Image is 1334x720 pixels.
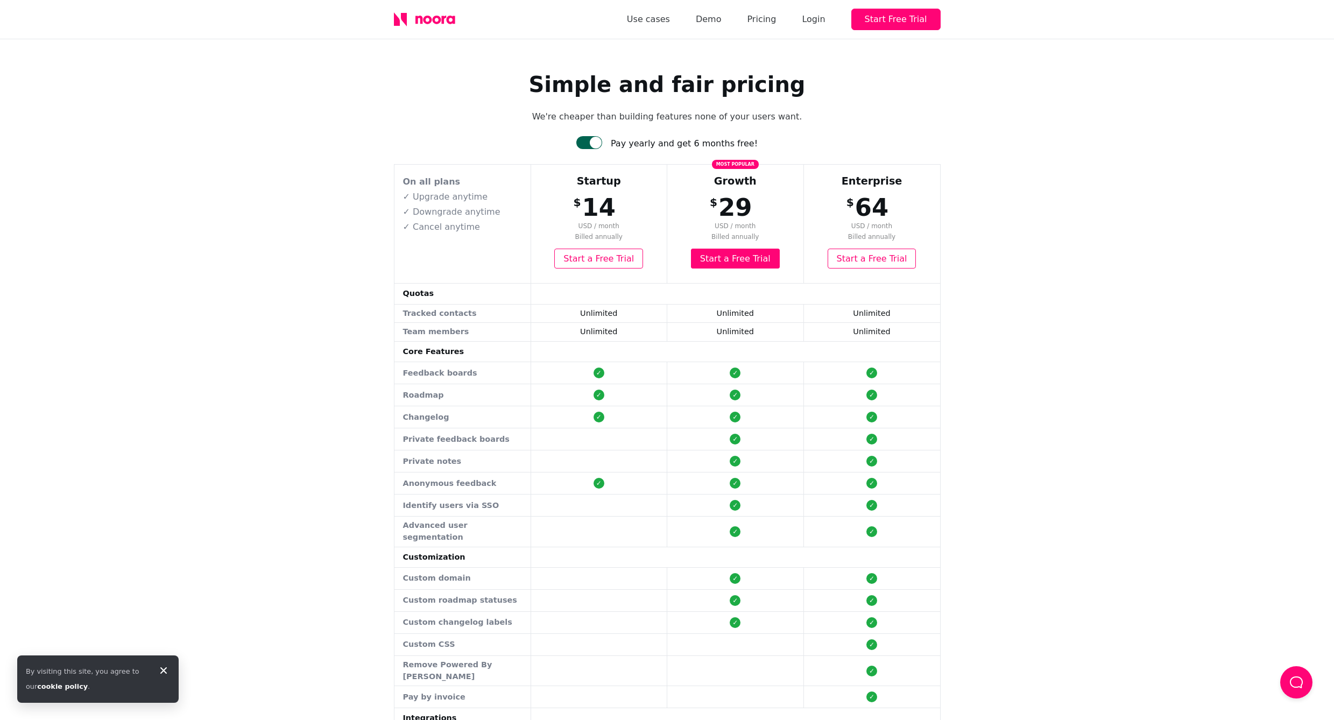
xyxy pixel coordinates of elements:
span: USD / month [668,221,803,231]
p: ✓ Upgrade anytime [403,190,522,203]
a: Pricing [747,12,776,27]
div: ✓ [866,456,877,467]
div: ✓ [594,478,604,489]
div: Login [802,12,825,27]
a: Start a Free Trial [828,249,916,269]
span: $ [846,194,854,210]
a: cookie policy [37,682,88,690]
div: ✓ [866,639,877,650]
div: ✓ [866,573,877,584]
button: Start Free Trial [851,9,941,30]
div: ✓ [866,500,877,511]
td: Pay by invoice [394,686,531,708]
div: ✓ [730,595,740,606]
td: Custom CSS [394,634,531,656]
div: ✓ [594,412,604,422]
span: 64 [855,193,888,222]
div: Growth [668,174,803,189]
td: Feedback boards [394,362,531,384]
a: Start a Free Trial [554,249,643,269]
p: ✓ Cancel anytime [403,221,522,234]
h1: Simple and fair pricing [394,72,941,97]
td: Private notes [394,450,531,472]
td: Unlimited [667,304,804,323]
span: $ [574,194,581,210]
div: ✓ [866,368,877,378]
div: ✓ [730,412,740,422]
div: Pay yearly and get 6 months free! [611,136,758,151]
div: ✓ [866,526,877,537]
div: ✓ [730,478,740,489]
td: Private feedback boards [394,428,531,450]
td: Remove Powered By [PERSON_NAME] [394,656,531,686]
td: Unlimited [531,323,667,342]
div: ✓ [730,573,740,584]
p: We're cheaper than building features none of your users want. [394,110,941,123]
td: Anonymous feedback [394,472,531,495]
div: ✓ [866,666,877,676]
div: ✓ [866,478,877,489]
a: Use cases [627,12,670,27]
div: ✓ [730,390,740,400]
span: $ [710,194,717,210]
td: Advanced user segmentation [394,517,531,547]
div: ✓ [866,595,877,606]
div: Startup [532,174,667,189]
span: 29 [718,193,752,222]
div: ✓ [730,434,740,444]
span: Billed annually [668,232,803,242]
div: ✓ [730,617,740,628]
td: Identify users via SSO [394,495,531,517]
a: Start a Free Trial [691,249,780,269]
strong: On all plans [403,177,461,187]
span: 14 [582,193,616,222]
p: ✓ Downgrade anytime [403,206,522,218]
div: Enterprise [804,174,940,189]
td: Unlimited [531,304,667,323]
div: ✓ [594,368,604,378]
td: Core Features [394,341,531,362]
div: By visiting this site, you agree to our . [26,664,149,694]
td: Unlimited [667,323,804,342]
td: Unlimited [803,304,940,323]
td: Quotas [394,283,531,304]
td: Team members [394,323,531,342]
td: Unlimited [803,323,940,342]
div: ✓ [866,412,877,422]
td: Custom roadmap statuses [394,590,531,612]
td: Customization [394,547,531,568]
div: ✓ [866,390,877,400]
button: Load Chat [1280,666,1312,698]
td: Custom changelog labels [394,612,531,634]
div: ✓ [866,434,877,444]
span: Billed annually [532,232,667,242]
span: Most popular [712,160,759,169]
div: ✓ [730,368,740,378]
td: Custom domain [394,568,531,590]
td: Roadmap [394,384,531,406]
div: ✓ [730,526,740,537]
td: Changelog [394,406,531,428]
div: ✓ [594,390,604,400]
div: ✓ [866,691,877,702]
span: USD / month [532,221,667,231]
div: ✓ [866,617,877,628]
td: Tracked contacts [394,304,531,323]
div: ✓ [730,456,740,467]
span: USD / month [804,221,940,231]
a: Demo [696,12,722,27]
div: ✓ [730,500,740,511]
span: Billed annually [804,232,940,242]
